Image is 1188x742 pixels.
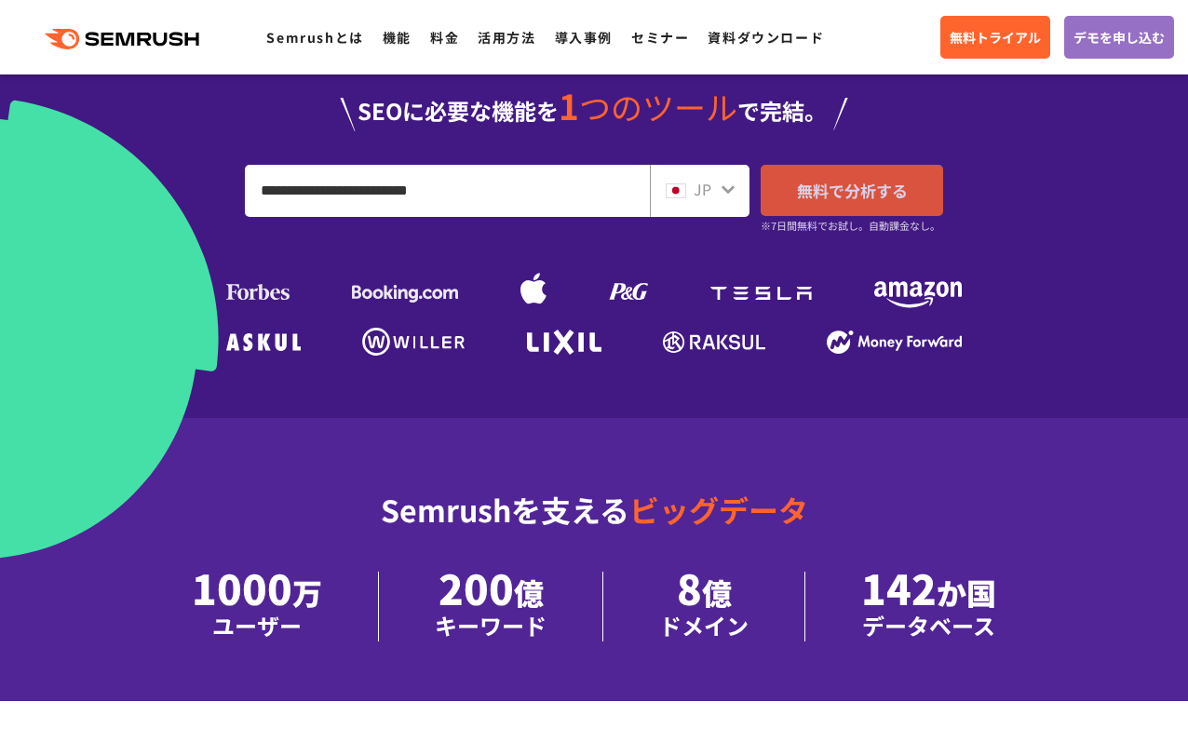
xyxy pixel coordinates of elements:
[761,165,943,216] a: 無料で分析する
[950,27,1041,47] span: 無料トライアル
[761,217,940,235] small: ※7日間無料でお試し。自動課金なし。
[603,572,805,641] li: 8
[708,28,824,47] a: 資料ダウンロード
[694,178,711,200] span: JP
[555,28,613,47] a: 導入事例
[246,166,649,216] input: URL、キーワードを入力してください
[861,609,996,641] div: データベース
[659,609,749,641] div: ドメイン
[629,488,808,531] span: ビッグデータ
[702,571,732,614] span: 億
[631,28,689,47] a: セミナー
[579,84,737,129] span: つのツール
[430,28,459,47] a: 料金
[559,80,579,130] span: 1
[1073,27,1165,47] span: デモを申し込む
[1064,16,1174,59] a: デモを申し込む
[266,28,363,47] a: Semrushとは
[940,16,1050,59] a: 無料トライアル
[737,94,827,127] span: で完結。
[937,571,996,614] span: か国
[514,571,544,614] span: 億
[383,28,412,47] a: 機能
[379,572,603,641] li: 200
[59,88,1129,131] div: SEOに必要な機能を
[478,28,535,47] a: 活用方法
[435,609,547,641] div: キーワード
[59,478,1129,572] div: Semrushを支える
[805,572,1052,641] li: 142
[797,179,908,202] span: 無料で分析する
